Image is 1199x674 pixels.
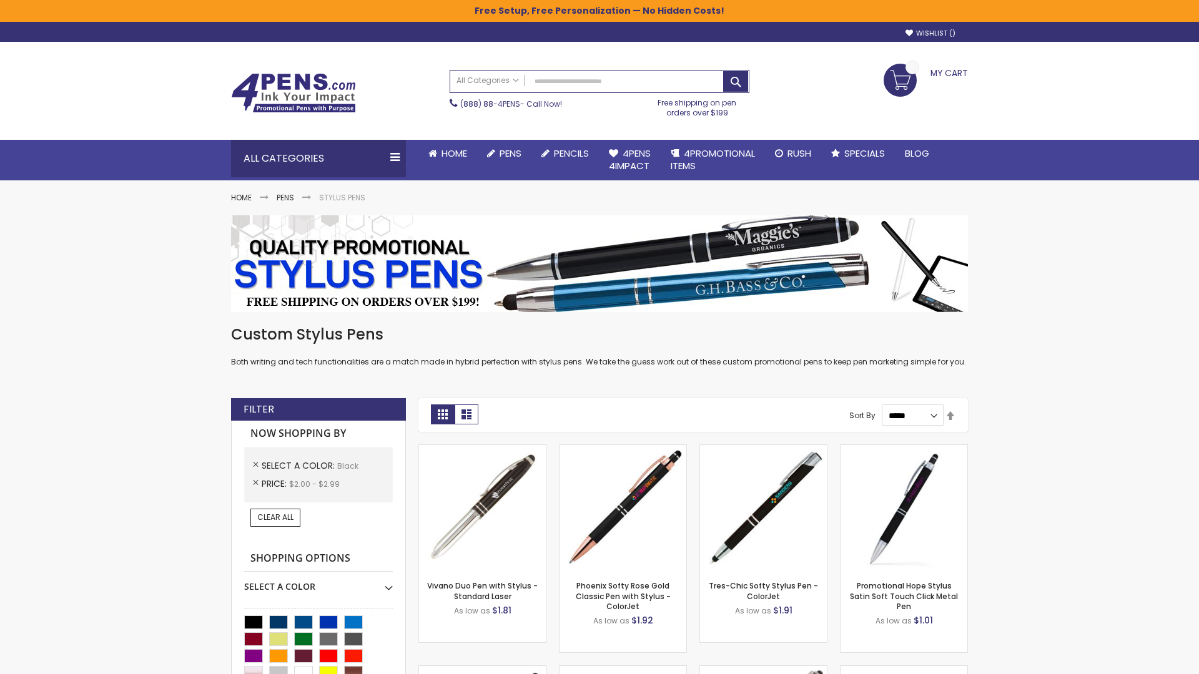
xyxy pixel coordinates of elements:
[560,444,686,455] a: Phoenix Softy Rose Gold Classic Pen with Stylus - ColorJet-Black
[244,545,393,572] strong: Shopping Options
[593,615,629,626] span: As low as
[319,192,365,203] strong: Stylus Pens
[500,147,521,160] span: Pens
[645,93,750,118] div: Free shipping on pen orders over $199
[560,445,686,572] img: Phoenix Softy Rose Gold Classic Pen with Stylus - ColorJet-Black
[456,76,519,85] span: All Categories
[419,445,546,572] img: Vivano Duo Pen with Stylus - Standard Laser-Black
[850,580,958,611] a: Promotional Hope Stylus Satin Soft Touch Click Metal Pen
[895,140,939,167] a: Blog
[250,509,300,526] a: Clear All
[841,444,967,455] a: Promotional Hope Stylus Satin Soft Touch Click Metal Pen-Black
[419,444,546,455] a: Vivano Duo Pen with Stylus - Standard Laser-Black
[231,325,968,368] div: Both writing and tech functionalities are a match made in hybrid perfection with stylus pens. We ...
[661,140,765,180] a: 4PROMOTIONALITEMS
[554,147,589,160] span: Pencils
[337,461,358,471] span: Black
[531,140,599,167] a: Pencils
[231,325,968,344] h1: Custom Stylus Pens
[289,479,340,489] span: $2.00 - $2.99
[231,140,406,177] div: All Categories
[914,614,933,627] span: $1.01
[450,71,525,91] a: All Categories
[427,580,538,601] a: Vivano Duo Pen with Stylus - Standard Laser
[244,421,393,447] strong: Now Shopping by
[671,147,755,172] span: 4PROMOTIONAL ITEMS
[277,192,294,203] a: Pens
[244,572,393,593] div: Select A Color
[431,404,455,424] strong: Grid
[460,99,562,109] span: - Call Now!
[599,140,661,180] a: 4Pens4impact
[631,614,653,627] span: $1.92
[460,99,520,109] a: (888) 88-4PENS
[492,604,511,617] span: $1.81
[876,615,912,626] span: As low as
[231,73,356,113] img: 4Pens Custom Pens and Promotional Products
[841,445,967,572] img: Promotional Hope Stylus Satin Soft Touch Click Metal Pen-Black
[700,444,827,455] a: Tres-Chic Softy Stylus Pen - ColorJet-Black
[609,147,651,172] span: 4Pens 4impact
[773,604,792,617] span: $1.91
[905,29,955,38] a: Wishlist
[231,192,252,203] a: Home
[257,512,294,522] span: Clear All
[709,580,818,601] a: Tres-Chic Softy Stylus Pen - ColorJet
[262,459,337,472] span: Select A Color
[477,140,531,167] a: Pens
[418,140,477,167] a: Home
[700,445,827,572] img: Tres-Chic Softy Stylus Pen - ColorJet-Black
[765,140,821,167] a: Rush
[244,403,274,416] strong: Filter
[576,580,671,611] a: Phoenix Softy Rose Gold Classic Pen with Stylus - ColorJet
[442,147,467,160] span: Home
[849,410,876,421] label: Sort By
[905,147,929,160] span: Blog
[262,477,289,490] span: Price
[844,147,885,160] span: Specials
[787,147,811,160] span: Rush
[454,605,490,616] span: As low as
[231,215,968,312] img: Stylus Pens
[735,605,771,616] span: As low as
[821,140,895,167] a: Specials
